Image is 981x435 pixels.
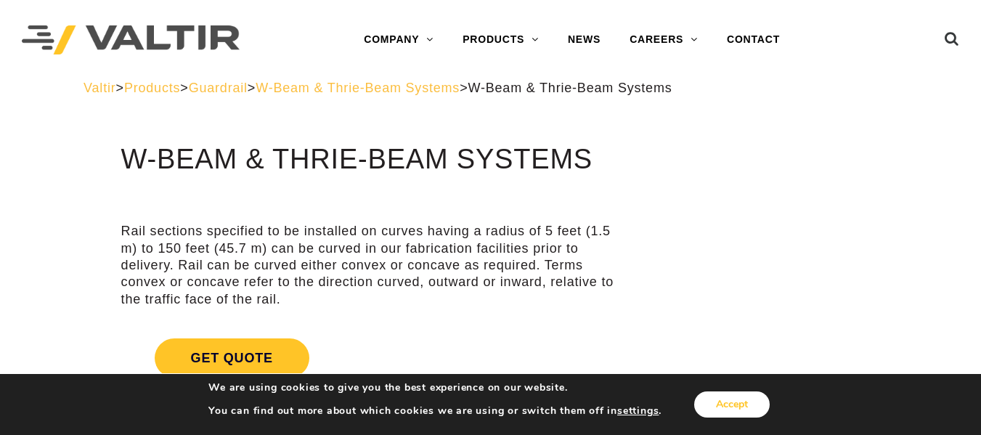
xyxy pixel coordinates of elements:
[84,81,115,95] a: Valtir
[617,404,659,418] button: settings
[208,381,662,394] p: We are using cookies to give you the best experience on our website.
[155,338,309,378] span: Get Quote
[712,25,794,54] a: CONTACT
[121,321,615,395] a: Get Quote
[121,145,615,175] h1: W-Beam & Thrie-Beam Systems
[349,25,448,54] a: COMPANY
[468,81,672,95] span: W-Beam & Thrie-Beam Systems
[615,25,712,54] a: CAREERS
[694,391,770,418] button: Accept
[208,404,662,418] p: You can find out more about which cookies we are using or switch them off in .
[553,25,615,54] a: NEWS
[84,80,897,97] div: > > > >
[22,25,240,55] img: Valtir
[189,81,248,95] a: Guardrail
[124,81,180,95] a: Products
[448,25,553,54] a: PRODUCTS
[256,81,460,95] a: W-Beam & Thrie-Beam Systems
[121,223,615,308] p: Rail sections specified to be installed on curves having a radius of 5 feet (1.5 m) to 150 feet (...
